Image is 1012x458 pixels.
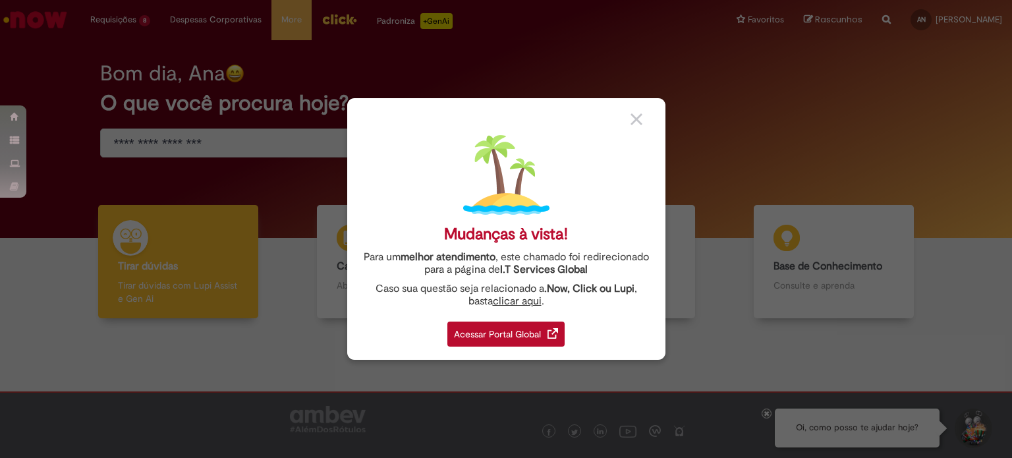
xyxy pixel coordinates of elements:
div: Para um , este chamado foi redirecionado para a página de [357,251,656,276]
img: close_button_grey.png [631,113,642,125]
strong: melhor atendimento [401,250,495,264]
strong: .Now, Click ou Lupi [544,282,634,295]
a: clicar aqui [493,287,542,308]
img: redirect_link.png [548,328,558,339]
a: I.T Services Global [500,256,588,276]
a: Acessar Portal Global [447,314,565,347]
div: Caso sua questão seja relacionado a , basta . [357,283,656,308]
div: Acessar Portal Global [447,322,565,347]
img: island.png [463,132,549,218]
div: Mudanças à vista! [444,225,568,244]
